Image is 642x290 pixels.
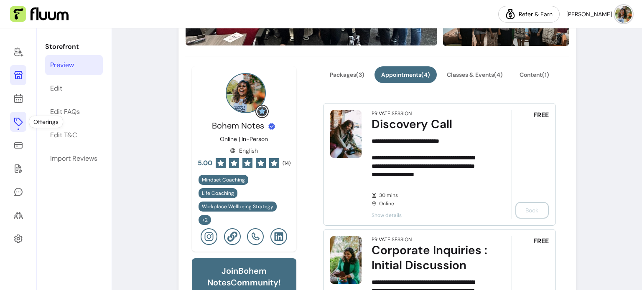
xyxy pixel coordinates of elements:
a: Calendar [10,88,26,108]
div: Preview [50,60,74,70]
span: Life Coaching [202,190,234,197]
span: 30 mins [379,192,488,199]
button: Appointments(4) [374,66,437,83]
a: Storefront [10,65,26,85]
span: Mindset Coaching [202,177,245,183]
span: Workplace Wellbeing Strategy [202,203,273,210]
a: Edit [45,78,103,98]
button: avatar[PERSON_NAME] [566,6,632,23]
span: FREE [533,236,549,246]
a: Edit T&C [45,125,103,145]
a: My Messages [10,182,26,202]
span: Show details [372,212,488,219]
button: Packages(3) [323,66,371,83]
a: Sales [10,135,26,155]
p: Storefront [45,42,103,52]
a: Home [10,42,26,62]
div: English [230,146,258,155]
img: Discovery Call [330,110,362,157]
span: Bohem Notes [212,120,264,131]
div: Edit [50,83,62,93]
button: Classes & Events(4) [440,66,510,83]
img: Corporate Inquiries : Initial Discussion [330,236,362,283]
img: Grow [257,106,267,116]
a: Refer & Earn [498,6,560,23]
button: Content(1) [513,66,556,83]
img: Fluum Logo [10,6,69,22]
img: avatar [615,6,632,23]
a: Forms [10,159,26,179]
p: Online | In-Person [220,135,268,143]
div: Offerings [29,116,63,128]
a: Preview [45,55,103,75]
div: Edit FAQs [50,107,80,117]
a: Offerings [10,112,26,132]
h6: Join Bohem Notes Community! [199,265,290,288]
span: [PERSON_NAME] [566,10,612,18]
div: Import Reviews [50,154,97,164]
div: Online [372,192,488,207]
img: Provider image [226,73,266,113]
span: 5.00 [198,158,212,168]
div: Corporate Inquiries : Initial Discussion [372,243,488,273]
div: Private Session [372,236,412,243]
div: Private Session [372,110,412,117]
div: Discovery Call [372,117,488,132]
span: + 2 [200,217,209,223]
div: Edit T&C [50,130,77,140]
span: FREE [533,110,549,120]
a: Settings [10,229,26,249]
a: Import Reviews [45,149,103,169]
a: Clients [10,205,26,225]
span: ( 14 ) [283,160,290,166]
a: Edit FAQs [45,102,103,122]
